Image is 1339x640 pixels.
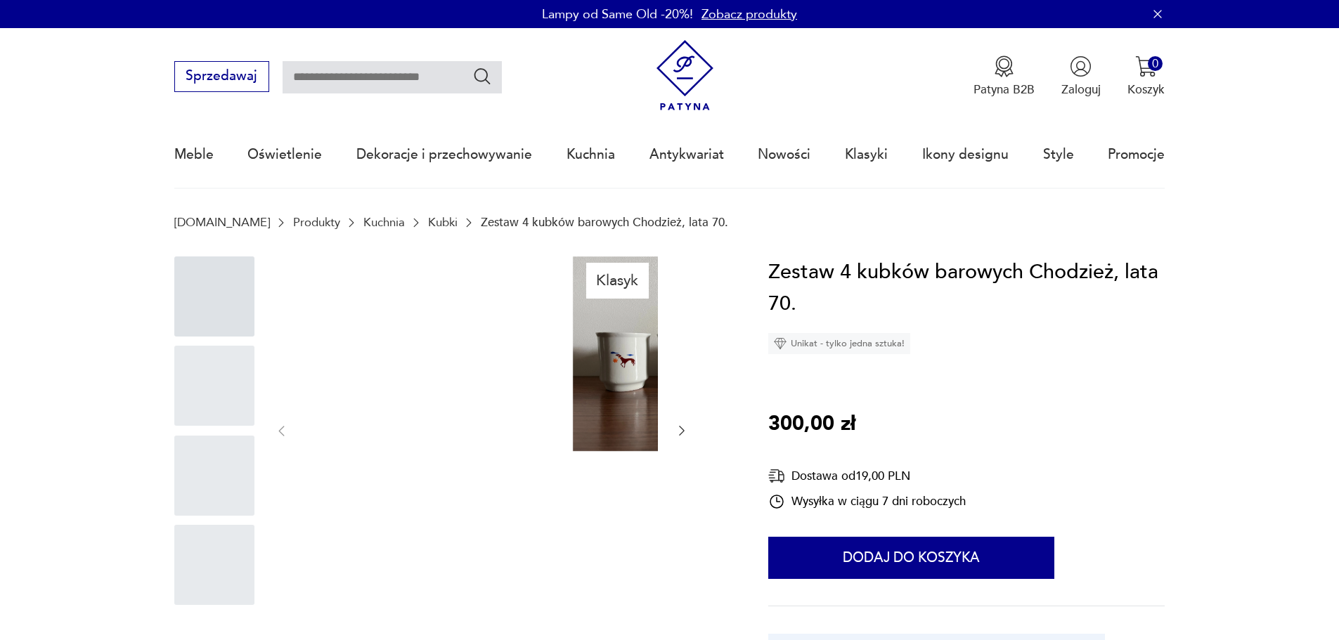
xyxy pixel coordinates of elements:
p: Patyna B2B [973,81,1035,98]
a: Sprzedawaj [174,72,269,83]
button: 0Koszyk [1127,55,1165,98]
a: Ikony designu [922,122,1009,187]
a: Kuchnia [567,122,615,187]
div: Wysyłka w ciągu 7 dni roboczych [768,493,966,510]
div: Dostawa od 19,00 PLN [768,467,966,485]
img: Patyna - sklep z meblami i dekoracjami vintage [649,40,720,111]
a: Ikona medaluPatyna B2B [973,55,1035,98]
a: Kuchnia [363,216,405,229]
a: Meble [174,122,214,187]
img: Ikona koszyka [1135,55,1157,77]
button: Szukaj [472,66,493,86]
a: Antykwariat [649,122,724,187]
a: Zobacz produkty [701,6,797,23]
img: Ikona medalu [993,55,1015,77]
button: Patyna B2B [973,55,1035,98]
img: Zdjęcie produktu Zestaw 4 kubków barowych Chodzież, lata 70. [573,256,833,452]
a: Dekoracje i przechowywanie [356,122,532,187]
p: Lampy od Same Old -20%! [542,6,693,23]
p: Koszyk [1127,81,1165,98]
a: Produkty [293,216,340,229]
p: 300,00 zł [768,408,855,440]
img: Ikonka użytkownika [1070,55,1092,77]
img: Zdjęcie produktu Zestaw 4 kubków barowych Chodzież, lata 70. [306,256,566,452]
div: Unikat - tylko jedna sztuka! [768,333,910,354]
a: Klasyki [845,122,888,187]
div: Klasyk [586,263,649,298]
div: 0 [1148,56,1163,71]
a: Oświetlenie [247,122,322,187]
a: Promocje [1108,122,1165,187]
p: Zestaw 4 kubków barowych Chodzież, lata 70. [481,216,728,229]
a: [DOMAIN_NAME] [174,216,270,229]
a: Nowości [758,122,810,187]
button: Dodaj do koszyka [768,537,1054,579]
img: Ikona diamentu [774,337,787,350]
img: Ikona dostawy [768,467,785,485]
button: Sprzedawaj [174,61,269,92]
h1: Zestaw 4 kubków barowych Chodzież, lata 70. [768,256,1165,320]
a: Style [1043,122,1074,187]
a: Kubki [428,216,458,229]
p: Zaloguj [1061,81,1101,98]
button: Zaloguj [1061,55,1101,98]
